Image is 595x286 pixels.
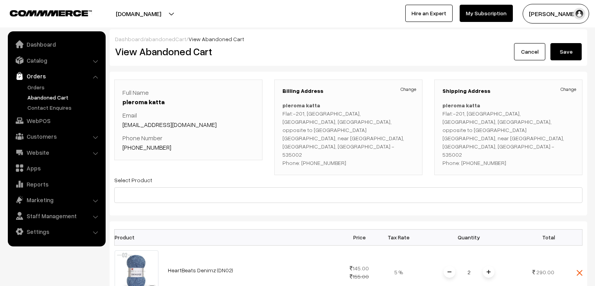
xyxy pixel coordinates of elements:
p: Flat:-201, [GEOGRAPHIC_DATA], [GEOGRAPHIC_DATA], [GEOGRAPHIC_DATA], opposite to [GEOGRAPHIC_DATA]... [442,101,574,167]
a: [PHONE_NUMBER] [122,143,171,151]
span: 290.00 [536,269,554,275]
a: Abandoned Cart [25,93,103,101]
a: pleroma katta [122,98,165,106]
a: Change [401,86,416,93]
a: [EMAIL_ADDRESS][DOMAIN_NAME] [122,121,217,129]
img: close [577,270,582,276]
p: Email [122,110,254,129]
img: plusI [487,270,491,274]
a: Catalog [10,53,103,67]
p: Phone Number [122,133,254,152]
a: Website [10,145,103,159]
button: [DOMAIN_NAME] [88,4,189,24]
img: COMMMERCE [10,10,92,16]
p: Flat:-201, [GEOGRAPHIC_DATA], [GEOGRAPHIC_DATA], [GEOGRAPHIC_DATA], opposite to [GEOGRAPHIC_DATA]... [282,101,414,167]
a: Staff Management [10,209,103,223]
a: HeartBeats Denimz (DN02) [168,267,233,273]
a: Contact Enquires [25,103,103,112]
div: / / [115,35,582,43]
h3: Billing Address [282,88,414,94]
a: Reports [10,177,103,191]
a: Orders [25,83,103,91]
a: Apps [10,161,103,175]
img: user [573,8,585,20]
a: COMMMERCE [10,8,78,17]
th: Product [115,229,163,245]
strike: 155.00 [350,273,369,280]
label: Select Product [114,176,152,184]
a: WebPOS [10,114,103,128]
b: pleroma katta [442,102,480,109]
a: Settings [10,224,103,239]
a: My Subscription [460,5,513,22]
a: Dashboard [10,37,103,51]
a: Dashboard [115,36,144,42]
h2: View Abandoned Cart [115,45,343,58]
span: 5 % [394,269,403,275]
h3: Shipping Address [442,88,574,94]
th: Tax Rate [379,229,418,245]
img: minus [448,270,451,274]
th: Total [520,229,559,245]
a: abandonedCart [146,36,186,42]
th: Quantity [418,229,520,245]
button: Save [550,43,582,60]
th: Price [340,229,379,245]
button: [PERSON_NAME]… [523,4,589,24]
a: Orders [10,69,103,83]
p: Full Name [122,88,254,107]
a: Marketing [10,193,103,207]
b: pleroma katta [282,102,320,109]
a: Cancel [514,43,545,60]
span: View Abandoned Cart [189,36,244,42]
a: Hire an Expert [405,5,453,22]
a: Change [561,86,576,93]
a: Customers [10,129,103,143]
